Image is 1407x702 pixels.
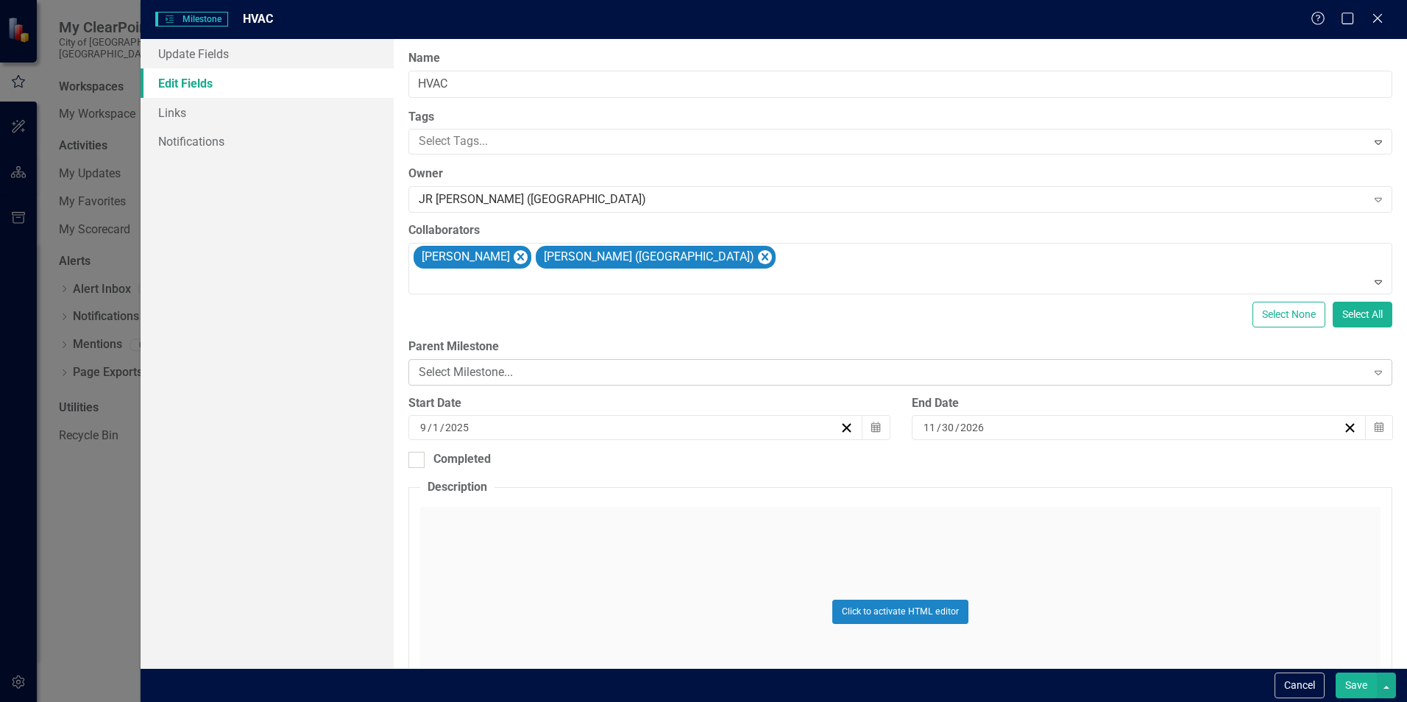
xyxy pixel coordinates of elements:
label: Name [408,50,1392,67]
span: HVAC [243,12,273,26]
div: JR [PERSON_NAME] ([GEOGRAPHIC_DATA]) [419,191,1366,208]
button: Save [1336,673,1377,698]
label: Tags [408,109,1392,126]
a: Notifications [141,127,394,156]
div: Remove Nick Nelson (Art Museum) [758,250,772,264]
button: Cancel [1275,673,1325,698]
span: / [428,421,432,434]
label: Collaborators [408,222,1392,239]
div: Start Date [408,395,889,412]
span: / [440,421,444,434]
div: Select Milestone... [419,364,1366,380]
div: Remove Sarah Buhr [514,250,528,264]
a: Update Fields [141,39,394,68]
div: Completed [433,451,491,468]
input: Milestone Name [408,71,1392,98]
a: Edit Fields [141,68,394,98]
span: / [937,421,941,434]
button: Select All [1333,302,1392,327]
span: Milestone [155,12,227,26]
div: [PERSON_NAME] [417,247,512,268]
div: End Date [912,395,1392,412]
label: Parent Milestone [408,338,1392,355]
button: Click to activate HTML editor [832,600,968,623]
a: Links [141,98,394,127]
button: Select None [1252,302,1325,327]
div: [PERSON_NAME] ([GEOGRAPHIC_DATA]) [539,247,756,268]
legend: Description [420,479,495,496]
span: / [955,421,960,434]
label: Owner [408,166,1392,182]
